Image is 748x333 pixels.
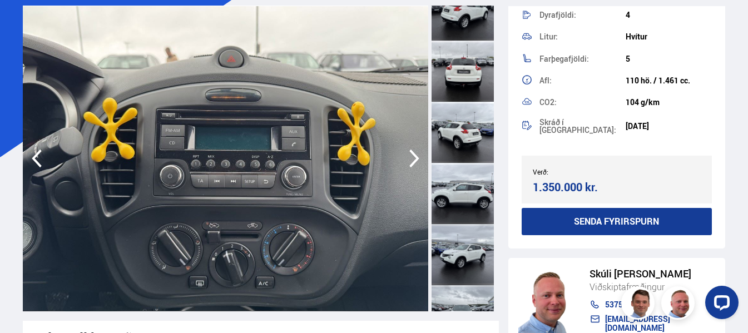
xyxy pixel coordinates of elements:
[623,288,656,321] img: FbJEzSuNWCJXmdc-.webp
[590,280,715,294] div: Viðskiptafræðingur
[590,268,715,280] div: Skúli [PERSON_NAME]
[626,76,712,85] div: 110 hö. / 1.461 cc.
[539,55,626,63] div: Farþegafjöldi:
[539,11,626,19] div: Dyrafjöldi:
[590,315,715,332] a: [EMAIL_ADDRESS][DOMAIN_NAME]
[590,300,715,309] a: 5375568
[522,208,712,235] button: Senda fyrirspurn
[626,54,712,63] div: 5
[626,32,712,41] div: Hvítur
[533,180,613,195] div: 1.350.000 kr.
[533,168,617,176] div: Verð:
[626,11,712,19] div: 4
[23,6,429,311] img: 3431939.jpeg
[663,288,696,321] img: siFngHWaQ9KaOqBr.png
[539,77,626,85] div: Afl:
[696,281,743,328] iframe: LiveChat chat widget
[626,122,712,131] div: [DATE]
[539,98,626,106] div: CO2:
[626,98,712,107] div: 104 g/km
[539,118,626,134] div: Skráð í [GEOGRAPHIC_DATA]:
[539,33,626,41] div: Litur:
